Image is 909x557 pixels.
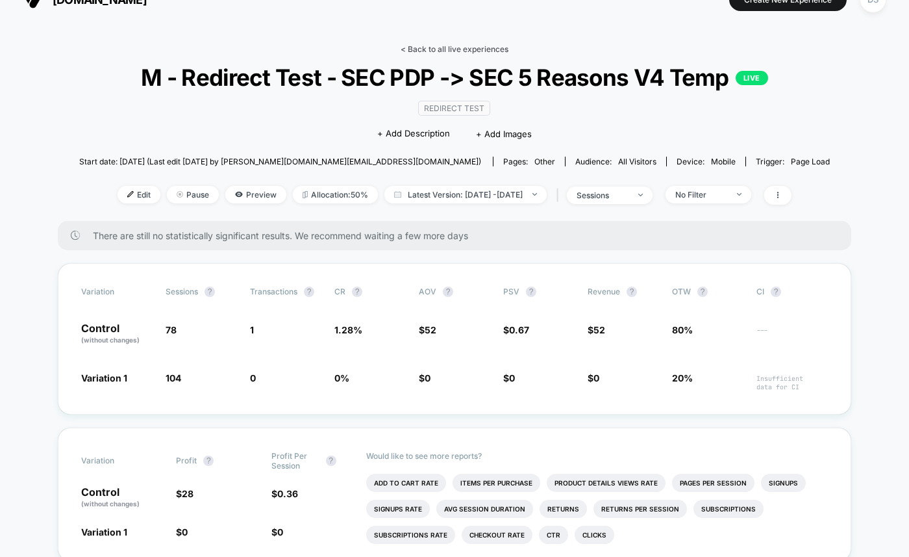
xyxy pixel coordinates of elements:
button: ? [304,287,314,297]
div: Pages: [503,157,555,166]
div: No Filter [675,190,727,200]
span: + Add Images [476,129,532,139]
a: < Back to all live experiences [401,44,508,54]
span: Variation [81,287,153,297]
li: Avg Session Duration [436,500,533,518]
span: $ [503,324,529,335]
span: $ [419,372,430,383]
div: Trigger: [756,157,830,166]
span: 1.28 % [334,324,362,335]
span: 0 [250,372,256,383]
span: Edit [118,186,160,203]
span: 1 [250,324,254,335]
img: calendar [394,191,401,198]
span: --- [756,326,828,345]
span: $ [176,526,188,538]
span: Device: [666,157,745,166]
img: end [177,191,183,198]
li: Signups Rate [366,500,430,518]
span: Profit Per Session [271,451,319,471]
span: $ [176,488,193,499]
span: Redirect Test [418,101,490,116]
span: 0 [277,526,283,538]
li: Ctr [539,526,568,544]
p: Control [81,323,153,345]
button: ? [697,287,708,297]
button: ? [352,287,362,297]
span: | [553,186,567,205]
span: Profit [176,456,197,465]
li: Clicks [575,526,614,544]
li: Returns [540,500,587,518]
span: 0 [425,372,430,383]
li: Pages Per Session [672,474,754,492]
p: Control [81,487,163,509]
button: ? [203,456,214,466]
span: (without changes) [81,500,140,508]
span: Allocation: 50% [293,186,378,203]
img: edit [127,191,134,198]
span: other [534,157,555,166]
button: ? [526,287,536,297]
span: 52 [425,324,436,335]
li: Checkout Rate [462,526,532,544]
span: $ [419,324,436,335]
span: 52 [593,324,605,335]
span: Variation 1 [81,372,127,383]
span: 0 [593,372,599,383]
span: Start date: [DATE] (Last edit [DATE] by [PERSON_NAME][DOMAIN_NAME][EMAIL_ADDRESS][DOMAIN_NAME]) [79,157,481,166]
span: There are still no statistically significant results. We recommend waiting a few more days [93,230,825,241]
span: Variation [81,451,153,471]
span: 28 [182,488,193,499]
span: 0.36 [277,488,298,499]
img: end [532,193,537,196]
span: AOV [419,287,436,296]
li: Returns Per Session [593,500,687,518]
span: (without changes) [81,336,140,344]
button: ? [771,287,781,297]
div: sessions [577,190,629,200]
span: 78 [166,324,177,335]
img: end [638,194,643,196]
span: Transactions [250,287,297,296]
span: 0 [182,526,188,538]
span: 0.67 [509,324,529,335]
li: Subscriptions Rate [366,526,455,544]
span: CI [756,287,828,297]
span: 104 [166,372,181,383]
span: OTW [672,287,743,297]
span: $ [271,488,298,499]
span: Revenue [588,287,620,296]
span: Preview [225,186,286,203]
span: $ [588,372,599,383]
button: ? [326,456,336,466]
button: ? [443,287,453,297]
span: PSV [503,287,519,296]
button: ? [205,287,215,297]
li: Signups [761,474,806,492]
img: rebalance [303,191,308,198]
span: M - Redirect Test - SEC PDP -> SEC 5 Reasons V4 Temp [117,64,792,91]
span: Latest Version: [DATE] - [DATE] [384,186,547,203]
button: ? [627,287,637,297]
div: Audience: [575,157,656,166]
li: Items Per Purchase [453,474,540,492]
span: Variation 1 [81,526,127,538]
img: end [737,193,741,196]
span: 80% [672,324,693,335]
p: LIVE [736,71,768,85]
span: Pause [167,186,219,203]
span: Sessions [166,287,198,296]
li: Product Details Views Rate [547,474,666,492]
span: mobile [711,157,736,166]
p: Would like to see more reports? [366,451,828,461]
span: Page Load [791,157,830,166]
span: 0 [509,372,515,383]
span: 20% [672,372,693,383]
li: Subscriptions [693,500,764,518]
span: $ [503,372,515,383]
span: + Add Description [377,127,450,140]
li: Add To Cart Rate [366,474,446,492]
span: $ [271,526,283,538]
span: All Visitors [618,157,656,166]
